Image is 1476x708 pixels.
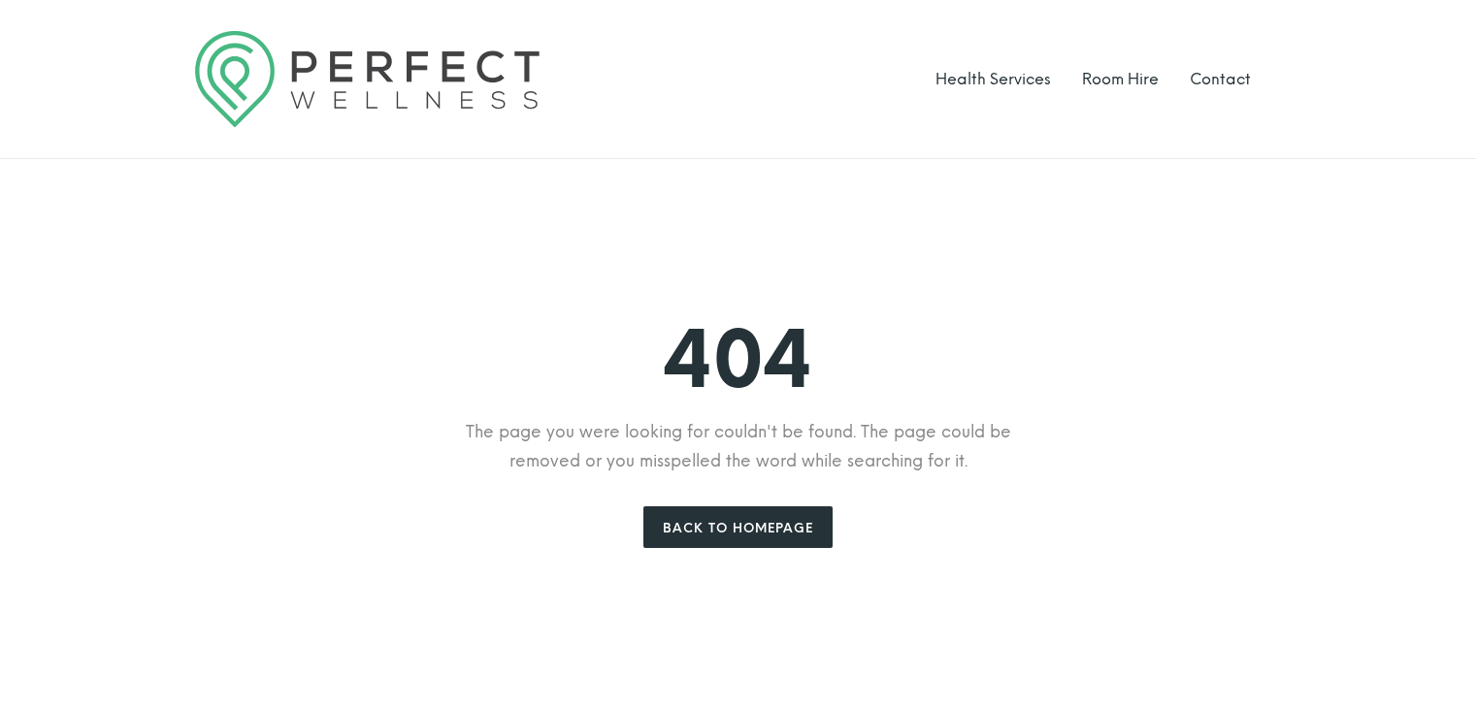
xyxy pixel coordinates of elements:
h1: 404 [195,319,1282,402]
a: Contact [1190,70,1251,88]
a: Back to Homepage [643,506,833,548]
a: Room Hire [1082,70,1159,88]
h5: The page you were looking for couldn't be found. The page could be removed or you misspelled the ... [195,417,1282,475]
a: Health Services [935,70,1051,88]
img: Logo Perfect Wellness 710x197 [195,31,540,127]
